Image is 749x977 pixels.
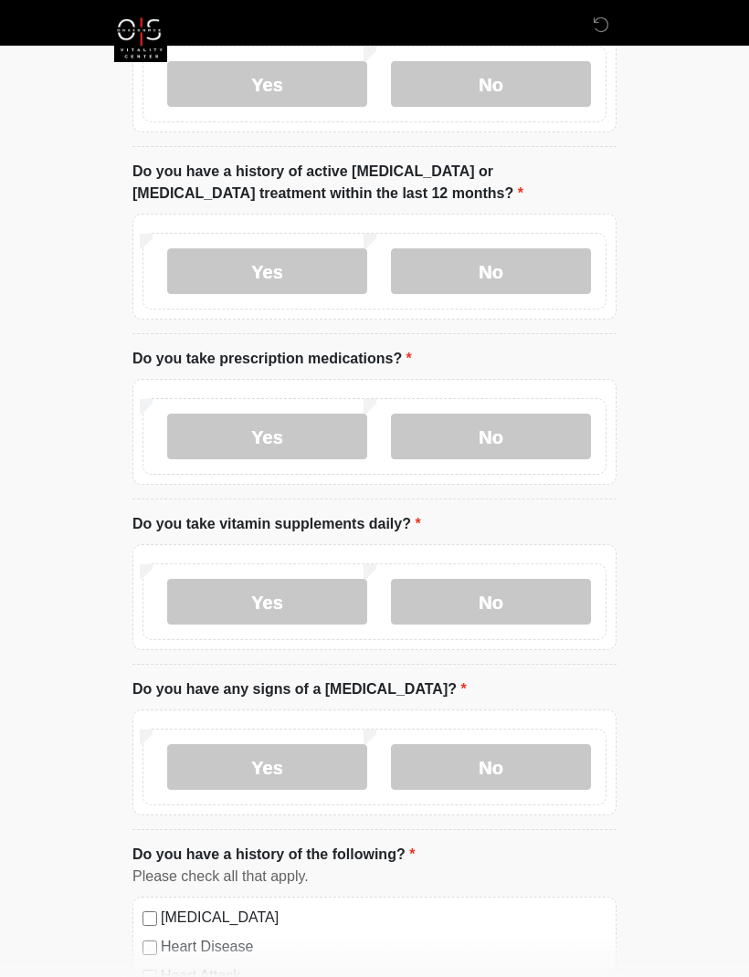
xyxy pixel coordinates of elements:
[391,744,591,790] label: No
[391,414,591,459] label: No
[167,248,367,294] label: Yes
[132,348,412,370] label: Do you take prescription medications?
[167,579,367,625] label: Yes
[142,940,157,955] input: Heart Disease
[391,579,591,625] label: No
[391,61,591,107] label: No
[167,414,367,459] label: Yes
[167,744,367,790] label: Yes
[142,911,157,926] input: [MEDICAL_DATA]
[161,907,607,929] label: [MEDICAL_DATA]
[167,61,367,107] label: Yes
[132,844,415,866] label: Do you have a history of the following?
[114,14,167,62] img: OneSource Vitality Logo
[132,866,617,888] div: Please check all that apply.
[132,513,421,535] label: Do you take vitamin supplements daily?
[391,248,591,294] label: No
[132,678,467,700] label: Do you have any signs of a [MEDICAL_DATA]?
[132,161,617,205] label: Do you have a history of active [MEDICAL_DATA] or [MEDICAL_DATA] treatment within the last 12 mon...
[161,936,607,958] label: Heart Disease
